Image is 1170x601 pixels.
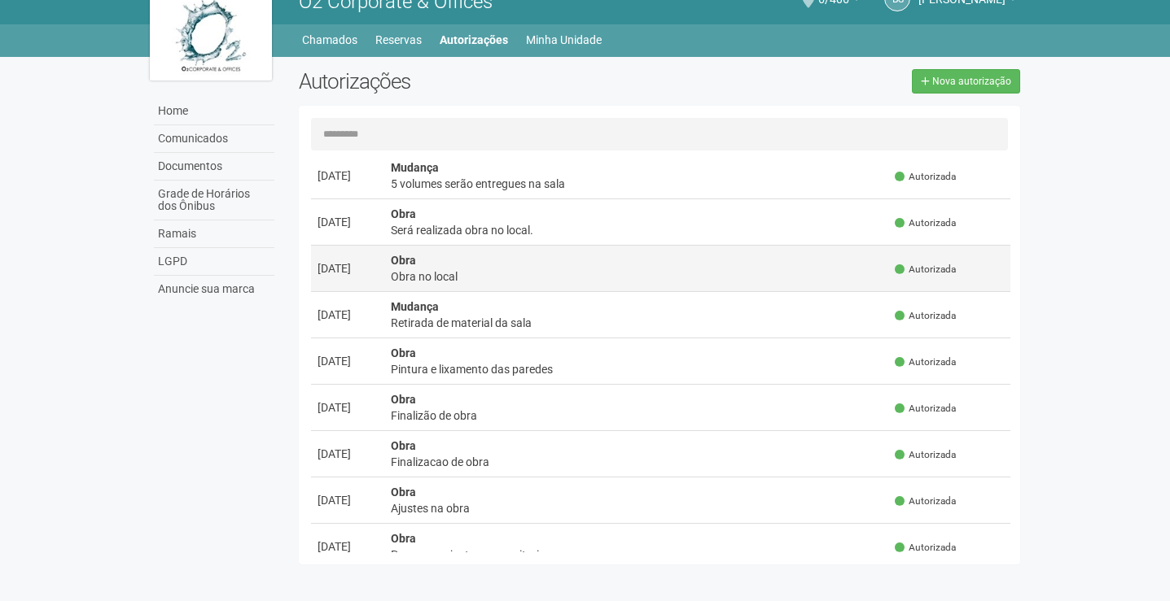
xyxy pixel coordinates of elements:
[154,153,274,181] a: Documentos
[391,300,439,313] strong: Mudança
[318,446,378,462] div: [DATE]
[895,402,956,416] span: Autorizada
[154,125,274,153] a: Comunicados
[154,98,274,125] a: Home
[895,541,956,555] span: Autorizada
[391,532,416,545] strong: Obra
[391,393,416,406] strong: Obra
[932,76,1011,87] span: Nova autorização
[895,448,956,462] span: Autorizada
[391,454,883,470] div: Finalizacao de obra
[391,161,439,174] strong: Mudança
[299,69,647,94] h2: Autorizações
[391,407,883,424] div: Finalizão de obra
[154,181,274,220] a: Grade de Horários dos Ônibus
[895,355,956,369] span: Autorizada
[318,214,378,230] div: [DATE]
[318,307,378,323] div: [DATE]
[391,315,883,331] div: Retirada de material da sala
[318,260,378,277] div: [DATE]
[154,220,274,248] a: Ramais
[440,28,508,51] a: Autorizações
[154,276,274,303] a: Anuncie sua marca
[895,170,956,184] span: Autorizada
[375,28,422,51] a: Reservas
[391,439,416,452] strong: Obra
[391,268,883,285] div: Obra no local
[895,263,956,277] span: Autorizada
[391,254,416,267] strong: Obra
[391,361,883,377] div: Pintura e lixamento das paredes
[302,28,357,51] a: Chamados
[318,492,378,508] div: [DATE]
[391,486,416,499] strong: Obra
[318,399,378,416] div: [DATE]
[318,538,378,555] div: [DATE]
[895,216,956,230] span: Autorizada
[526,28,602,51] a: Minha Unidade
[318,168,378,184] div: [DATE]
[895,494,956,508] span: Autorizada
[318,353,378,369] div: [DATE]
[391,346,416,359] strong: Obra
[895,309,956,323] span: Autorizada
[391,222,883,238] div: Será realizada obra no local.
[391,500,883,516] div: Ajustes na obra
[912,69,1020,94] a: Nova autorização
[391,207,416,220] strong: Obra
[391,176,883,192] div: 5 volumes serão entregues na sala
[154,248,274,276] a: LGPD
[391,547,883,563] div: Pequenos ajustes no escritorio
